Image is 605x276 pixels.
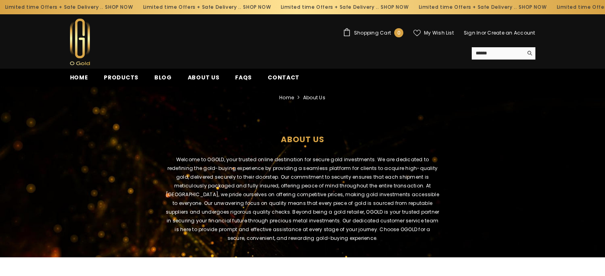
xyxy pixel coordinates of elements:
[180,73,228,87] a: About us
[342,3,370,12] a: SHOP NOW
[268,73,300,81] span: Contact
[481,29,486,36] span: or
[343,28,403,37] a: Shopping Cart
[480,3,508,12] a: SHOP NOW
[62,73,96,87] a: Home
[260,73,307,87] a: Contact
[104,73,138,81] span: Products
[354,31,391,35] span: Shopping Cart
[70,73,88,81] span: Home
[235,73,252,81] span: FAQs
[303,93,325,102] span: about us
[96,73,146,87] a: Products
[375,1,513,14] div: Limited time Offers + Safe Delivery ..
[424,31,454,35] span: My Wish List
[188,73,220,81] span: About us
[237,1,375,14] div: Limited time Offers + Safe Delivery ..
[70,19,90,65] img: Ogold Shop
[6,87,599,105] nav: breadcrumbs
[146,73,180,87] a: Blog
[154,155,452,243] div: Welcome to OGOLD, your trusted online destination for secure gold investments. We are dedicated t...
[154,73,172,81] span: Blog
[279,93,294,102] a: Home
[66,3,94,12] a: SHOP NOW
[99,1,237,14] div: Limited time Offers + Safe Delivery ..
[472,47,535,60] summary: Search
[6,121,599,153] h1: about us
[464,29,481,36] a: Sign In
[487,29,535,36] a: Create an Account
[413,29,454,37] a: My Wish List
[204,3,232,12] a: SHOP NOW
[227,73,260,87] a: FAQs
[523,47,535,59] button: Search
[397,29,401,37] span: 0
